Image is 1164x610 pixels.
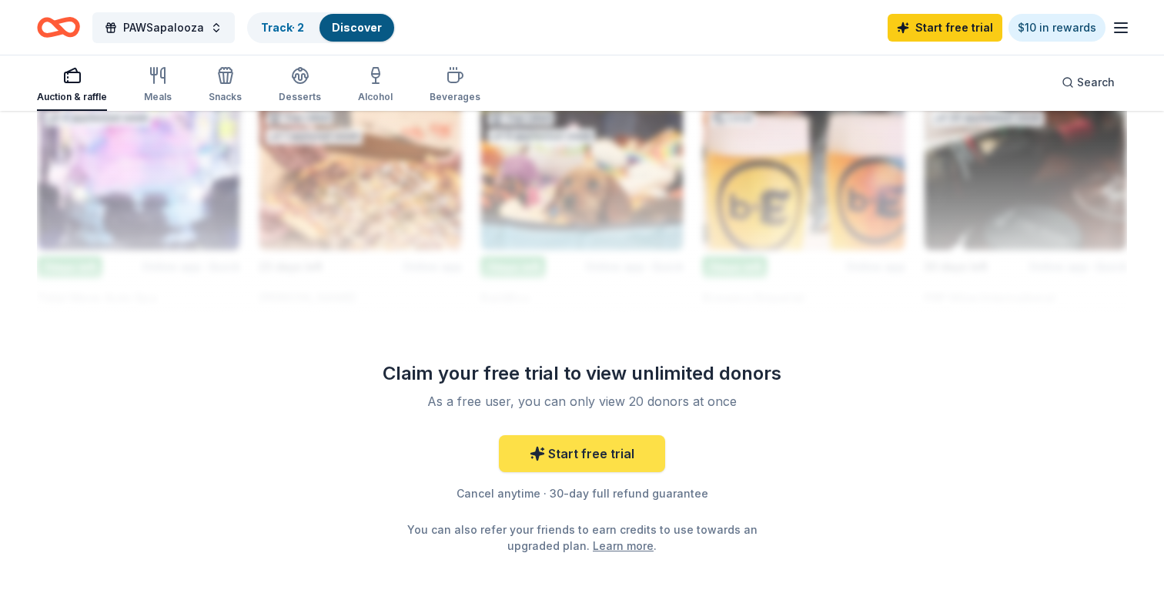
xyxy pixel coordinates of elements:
[358,91,393,103] div: Alcohol
[1008,14,1105,42] a: $10 in rewards
[279,91,321,103] div: Desserts
[209,91,242,103] div: Snacks
[261,21,304,34] a: Track· 2
[360,361,804,386] div: Claim your free trial to view unlimited donors
[37,60,107,111] button: Auction & raffle
[430,60,480,111] button: Beverages
[499,435,665,472] a: Start free trial
[358,60,393,111] button: Alcohol
[279,60,321,111] button: Desserts
[888,14,1002,42] a: Start free trial
[403,521,761,554] div: You can also refer your friends to earn credits to use towards an upgraded plan. .
[332,21,382,34] a: Discover
[1077,73,1115,92] span: Search
[92,12,235,43] button: PAWSapalooza
[360,484,804,503] div: Cancel anytime · 30-day full refund guarantee
[37,91,107,103] div: Auction & raffle
[1049,67,1127,98] button: Search
[430,91,480,103] div: Beverages
[593,538,654,554] a: Learn more
[379,392,785,411] div: As a free user, you can only view 20 donors at once
[247,12,396,43] button: Track· 2Discover
[37,9,80,45] a: Home
[123,18,204,37] span: PAWSapalooza
[144,91,172,103] div: Meals
[144,60,172,111] button: Meals
[209,60,242,111] button: Snacks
